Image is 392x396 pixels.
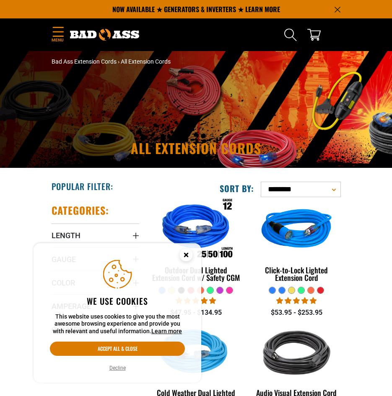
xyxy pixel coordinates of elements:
[52,57,341,66] nav: breadcrumbs
[152,190,241,270] img: Outdoor Dual Lighted Extension Cord w/ Safety CGM
[152,204,240,286] a: Outdoor Dual Lighted Extension Cord w/ Safety CGM Outdoor Dual Lighted Extension Cord w/ Safety CGM
[52,37,64,43] span: Menu
[284,28,297,41] summary: Search
[151,328,182,334] a: Learn more
[70,29,139,41] img: Bad Ass Extension Cords
[252,308,340,318] div: $53.95 - $253.95
[52,25,64,45] summary: Menu
[121,58,171,65] span: All Extension Cords
[152,313,241,393] img: Light Blue
[50,296,185,306] h2: We use cookies
[52,181,113,192] h2: Popular Filter:
[252,190,341,270] img: blue
[252,266,340,281] div: Click-to-Lock Lighted Extension Cord
[52,141,341,155] h1: All Extension Cords
[252,313,341,393] img: black
[52,224,140,247] summary: Length
[34,243,201,383] aside: Cookie Consent
[220,183,254,194] label: Sort by:
[52,204,109,217] h2: Categories:
[52,231,80,240] span: Length
[252,204,340,286] a: blue Click-to-Lock Lighted Extension Cord
[118,58,119,65] span: ›
[50,342,185,356] button: Accept all & close
[276,297,317,305] span: 4.87 stars
[107,364,128,372] button: Decline
[52,58,117,65] a: Bad Ass Extension Cords
[50,313,185,335] p: This website uses cookies to give you the most awesome browsing experience and provide you with r...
